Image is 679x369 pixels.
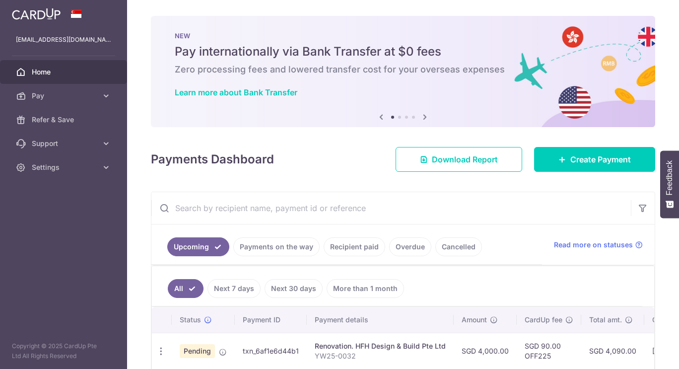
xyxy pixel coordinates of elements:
span: Status [180,315,201,325]
span: Refer & Save [32,115,97,125]
a: Cancelled [435,237,482,256]
a: Create Payment [534,147,655,172]
img: CardUp [12,8,61,20]
span: Pay [32,91,97,101]
a: Next 30 days [265,279,323,298]
span: Home [32,67,97,77]
th: Payment ID [235,307,307,333]
a: Read more on statuses [554,240,643,250]
td: SGD 90.00 OFF225 [517,333,581,369]
span: Create Payment [570,153,631,165]
span: CardUp fee [525,315,562,325]
span: Download Report [432,153,498,165]
span: Read more on statuses [554,240,633,250]
span: Support [32,139,97,148]
div: Renovation. HFH Design & Build Pte Ltd [315,341,446,351]
p: YW25-0032 [315,351,446,361]
span: Amount [462,315,487,325]
a: Overdue [389,237,431,256]
button: Feedback - Show survey [660,150,679,218]
p: NEW [175,32,631,40]
a: Download Report [396,147,522,172]
span: Settings [32,162,97,172]
th: Payment details [307,307,454,333]
input: Search by recipient name, payment id or reference [151,192,631,224]
a: Next 7 days [207,279,261,298]
h4: Payments Dashboard [151,150,274,168]
td: SGD 4,000.00 [454,333,517,369]
h5: Pay internationally via Bank Transfer at $0 fees [175,44,631,60]
span: Pending [180,344,215,358]
a: Learn more about Bank Transfer [175,87,297,97]
a: Recipient paid [324,237,385,256]
a: More than 1 month [327,279,404,298]
td: SGD 4,090.00 [581,333,644,369]
a: Upcoming [167,237,229,256]
p: [EMAIL_ADDRESS][DOMAIN_NAME] [16,35,111,45]
img: Bank transfer banner [151,16,655,127]
a: All [168,279,204,298]
span: Total amt. [589,315,622,325]
a: Payments on the way [233,237,320,256]
span: Feedback [665,160,674,195]
td: txn_6af1e6d44b1 [235,333,307,369]
h6: Zero processing fees and lowered transfer cost for your overseas expenses [175,64,631,75]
